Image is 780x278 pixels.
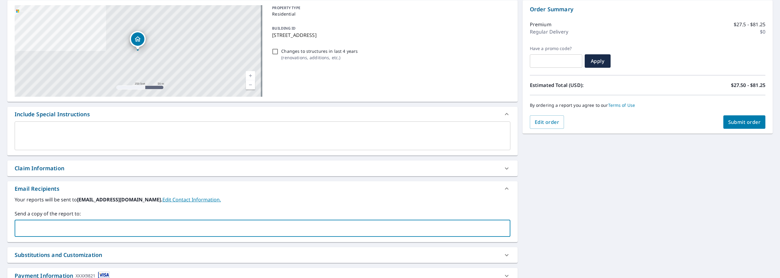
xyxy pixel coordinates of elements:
[15,164,64,172] div: Claim Information
[734,21,765,28] p: $27.5 - $81.25
[530,103,765,108] p: By ordering a report you agree to our
[15,185,59,193] div: Email Recipients
[281,54,358,61] p: ( renovations, additions, etc. )
[530,46,582,51] label: Have a promo code?
[15,110,90,118] div: Include Special Instructions
[760,28,765,35] p: $0
[728,119,761,125] span: Submit order
[590,58,606,64] span: Apply
[272,5,508,11] p: PROPERTY TYPE
[246,80,255,89] a: Current Level 17, Zoom Out
[77,196,162,203] b: [EMAIL_ADDRESS][DOMAIN_NAME].
[246,71,255,80] a: Current Level 17, Zoom In
[272,26,296,31] p: BUILDING ID
[15,210,510,217] label: Send a copy of the report to:
[162,196,221,203] a: EditContactInfo
[535,119,559,125] span: Edit order
[7,107,518,121] div: Include Special Instructions
[272,11,508,17] p: Residential
[530,5,765,13] p: Order Summary
[530,81,648,89] p: Estimated Total (USD):
[272,31,508,39] p: [STREET_ADDRESS]
[15,196,510,203] label: Your reports will be sent to
[7,247,518,263] div: Substitutions and Customization
[723,115,766,129] button: Submit order
[281,48,358,54] p: Changes to structures in last 4 years
[608,102,635,108] a: Terms of Use
[585,54,611,68] button: Apply
[7,181,518,196] div: Email Recipients
[530,115,564,129] button: Edit order
[7,161,518,176] div: Claim Information
[731,81,765,89] p: $27.50 - $81.25
[15,251,102,259] div: Substitutions and Customization
[530,28,568,35] p: Regular Delivery
[130,31,146,50] div: Dropped pin, building 1, Residential property, 13286 Ossipee Rd Merrifield, MN 56465
[530,21,551,28] p: Premium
